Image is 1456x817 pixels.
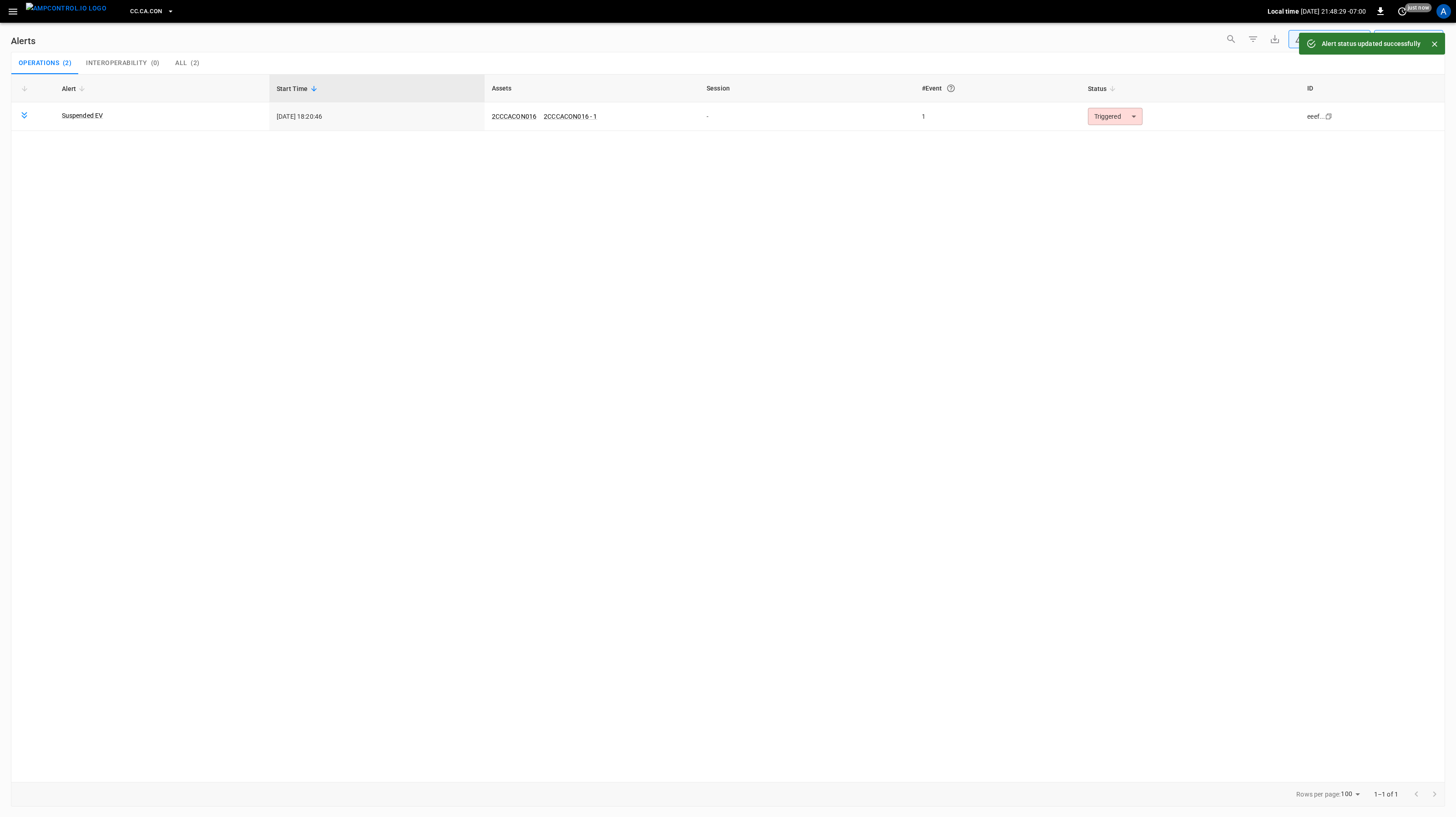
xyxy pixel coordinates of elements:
span: Start Time [277,83,320,94]
a: Suspended EV [62,111,103,120]
p: Rows per page: [1296,790,1340,799]
div: 100 [1341,787,1363,801]
td: 1 [915,102,1081,131]
div: Alert status updated successfully [1322,35,1421,52]
span: Alert [62,83,88,94]
button: set refresh interval [1395,4,1410,19]
div: #Event [922,80,1073,96]
span: Operations [19,59,59,67]
img: ampcontrol.io logo [26,3,106,14]
button: An event is a single occurrence of an issue. An alert groups related events for the same asset, m... [943,80,959,96]
p: 1–1 of 1 [1374,790,1398,799]
div: Unresolved [1295,35,1356,44]
span: ( 0 ) [151,59,160,67]
div: Last 24 hrs [1391,30,1443,48]
th: Assets [485,75,700,102]
p: [DATE] 21:48:29 -07:00 [1301,7,1366,16]
div: Triggered [1088,108,1143,125]
a: 2CCCACON016 - 1 [544,113,597,120]
td: - [699,102,915,131]
th: ID [1300,75,1445,102]
h6: Alerts [11,34,35,48]
span: just now [1405,3,1432,12]
a: 2CCCACON016 [492,113,537,120]
span: Status [1088,83,1119,94]
span: Interoperability [86,59,147,67]
div: eeef... [1307,112,1325,121]
span: All [175,59,187,67]
td: [DATE] 18:20:46 [269,102,485,131]
span: ( 2 ) [191,59,199,67]
button: CC.CA.CON [126,3,177,20]
div: profile-icon [1436,4,1451,19]
th: Session [699,75,915,102]
button: Close [1428,37,1441,51]
span: ( 2 ) [63,59,71,67]
p: Local time [1268,7,1299,16]
span: CC.CA.CON [130,6,162,17]
div: copy [1325,111,1334,121]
